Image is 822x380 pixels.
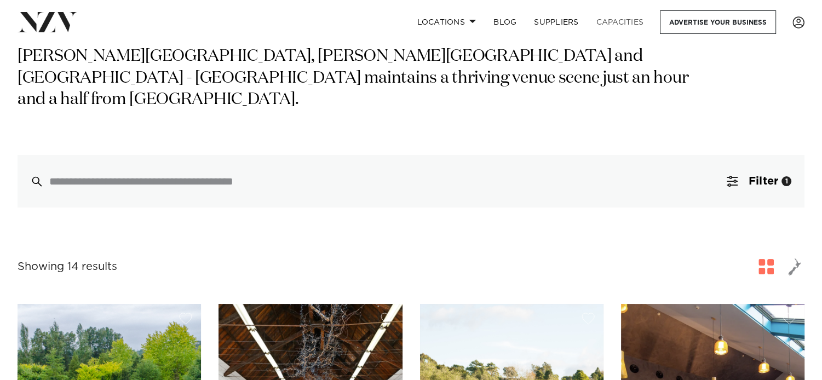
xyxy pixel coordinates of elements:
[781,176,791,186] div: 1
[18,12,77,32] img: nzv-logo.png
[18,258,117,275] div: Showing 14 results
[525,10,587,34] a: SUPPLIERS
[660,10,776,34] a: Advertise your business
[588,10,653,34] a: Capacities
[714,155,804,208] button: Filter1
[408,10,485,34] a: Locations
[749,176,778,187] span: Filter
[485,10,525,34] a: BLOG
